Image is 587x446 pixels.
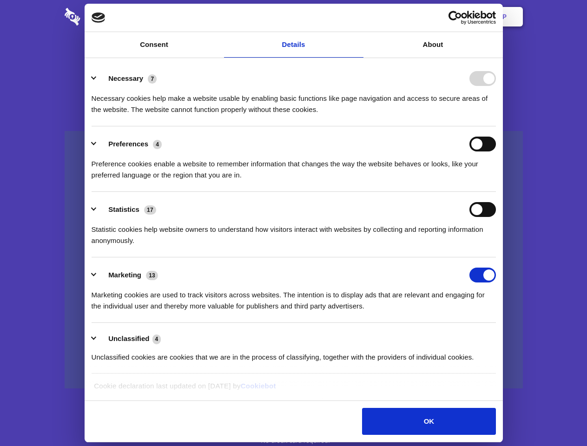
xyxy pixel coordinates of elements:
span: 17 [144,205,156,215]
a: Wistia video thumbnail [65,131,523,389]
div: Statistic cookies help website owners to understand how visitors interact with websites by collec... [92,217,496,246]
div: Marketing cookies are used to track visitors across websites. The intention is to display ads tha... [92,282,496,312]
a: Pricing [273,2,313,31]
a: Usercentrics Cookiebot - opens in a new window [415,11,496,25]
div: Unclassified cookies are cookies that we are in the process of classifying, together with the pro... [92,345,496,363]
span: 4 [152,334,161,344]
a: Login [422,2,462,31]
label: Preferences [108,140,148,148]
button: Statistics (17) [92,202,162,217]
iframe: Drift Widget Chat Controller [541,400,576,435]
img: logo-wordmark-white-trans-d4663122ce5f474addd5e946df7df03e33cb6a1c49d2221995e7729f52c070b2.svg [65,8,144,26]
a: Consent [85,32,224,58]
div: Preference cookies enable a website to remember information that changes the way the website beha... [92,151,496,181]
a: Contact [377,2,420,31]
a: Details [224,32,363,58]
span: 7 [148,74,157,84]
div: Cookie declaration last updated on [DATE] by [87,380,500,399]
div: Necessary cookies help make a website usable by enabling basic functions like page navigation and... [92,86,496,115]
span: 4 [153,140,162,149]
label: Marketing [108,271,141,279]
button: OK [362,408,495,435]
h4: Auto-redaction of sensitive data, encrypted data sharing and self-destructing private chats. Shar... [65,85,523,115]
label: Necessary [108,74,143,82]
button: Unclassified (4) [92,333,167,345]
button: Preferences (4) [92,137,168,151]
a: About [363,32,503,58]
img: logo [92,13,106,23]
span: 13 [146,271,158,280]
a: Cookiebot [241,382,276,390]
label: Statistics [108,205,139,213]
button: Marketing (13) [92,268,164,282]
h1: Eliminate Slack Data Loss. [65,42,523,75]
button: Necessary (7) [92,71,163,86]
